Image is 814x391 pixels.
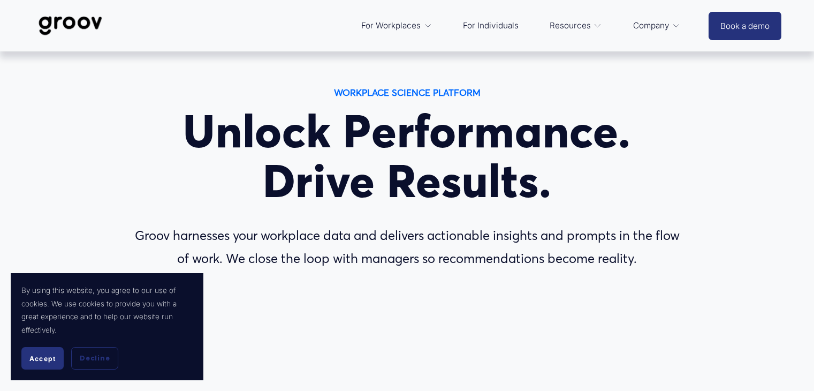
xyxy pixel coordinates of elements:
a: folder dropdown [628,13,686,39]
button: Decline [71,347,118,370]
span: Company [633,18,670,33]
span: Accept [29,355,56,363]
button: Accept [21,347,64,370]
span: Decline [80,354,110,363]
h1: Unlock Performance. Drive Results. [127,107,687,206]
p: Groov harnesses your workplace data and delivers actionable insights and prompts in the flow of w... [127,224,687,270]
a: For Individuals [458,13,524,39]
a: folder dropdown [544,13,607,39]
strong: WORKPLACE SCIENCE PLATFORM [334,87,481,98]
span: Resources [550,18,591,33]
a: Book a demo [709,12,781,40]
section: Cookie banner [11,273,203,380]
p: By using this website, you agree to our use of cookies. We use cookies to provide you with a grea... [21,284,193,336]
span: For Workplaces [361,18,421,33]
a: folder dropdown [356,13,437,39]
img: Groov | Workplace Science Platform | Unlock Performance | Drive Results [33,8,108,43]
